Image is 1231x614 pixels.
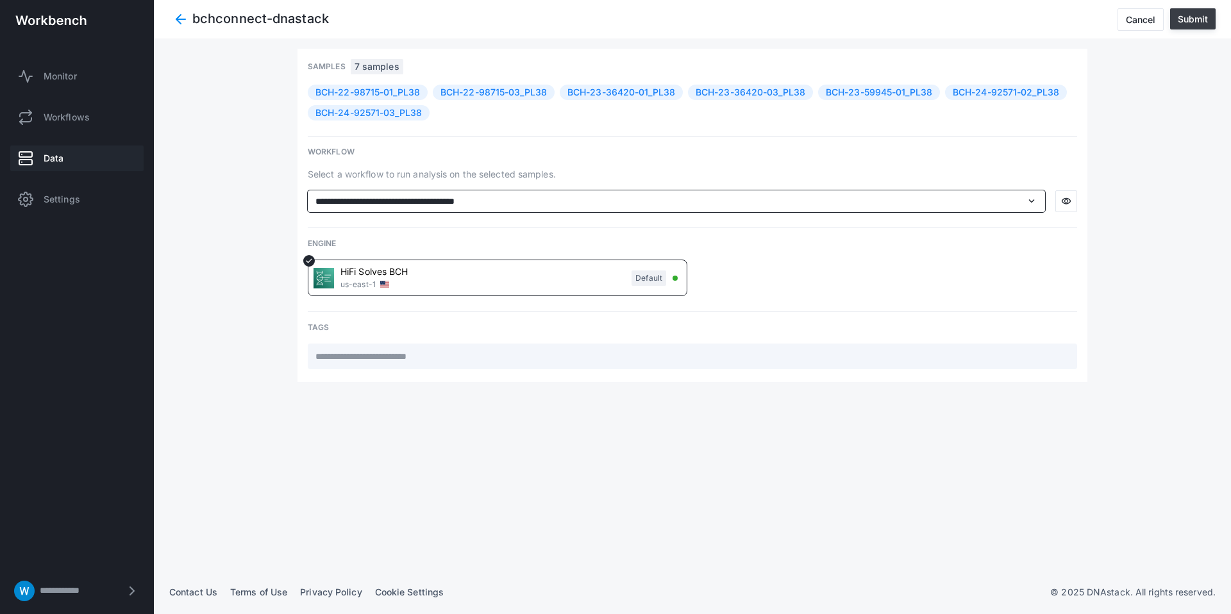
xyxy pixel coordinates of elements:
[10,104,144,130] a: Workflows
[632,270,666,286] div: Default
[10,63,144,89] a: Monitor
[1178,13,1208,24] div: Submit
[44,70,77,83] span: Monitor
[567,86,675,99] div: BCH-23-36420-01_PL38
[1055,190,1077,212] button: visibility
[308,147,355,158] h3: Workflow
[15,15,87,26] img: workbench-logo-white.svg
[308,238,337,249] h3: Engine
[340,278,376,291] span: us-east-1
[169,586,217,597] a: Contact Us
[308,169,556,179] span: Select a workflow to run analysis on the selected samples.
[230,586,287,597] a: Terms of Use
[44,193,80,206] span: Settings
[44,111,90,124] span: Workflows
[314,268,334,288] img: HiFi Solves BCH
[1118,8,1164,31] button: Cancel
[44,152,63,165] span: Data
[826,86,932,99] div: BCH-23-59945-01_PL38
[192,13,329,26] div: bchconnect-dnastack
[10,187,144,212] a: Settings
[351,59,403,74] div: 7 samples
[340,265,408,278] span: HiFi Solves BCH
[1026,195,1037,207] span: expand_more
[315,106,422,119] div: BCH-24-92571-03_PL38
[308,62,346,72] h3: Samples
[1126,14,1155,25] div: Cancel
[953,86,1059,99] div: BCH-24-92571-02_PL38
[696,86,805,99] div: BCH-23-36420-03_PL38
[10,145,144,171] a: Data
[375,586,444,597] a: Cookie Settings
[308,322,329,333] h3: Tags
[1061,196,1071,206] span: visibility
[303,255,315,267] span: check
[300,586,362,597] a: Privacy Policy
[1050,586,1216,599] p: © 2025 DNAstack. All rights reserved.
[315,86,420,99] div: BCH-22-98715-01_PL38
[440,86,547,99] div: BCH-22-98715-03_PL38
[1170,8,1216,29] button: Submit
